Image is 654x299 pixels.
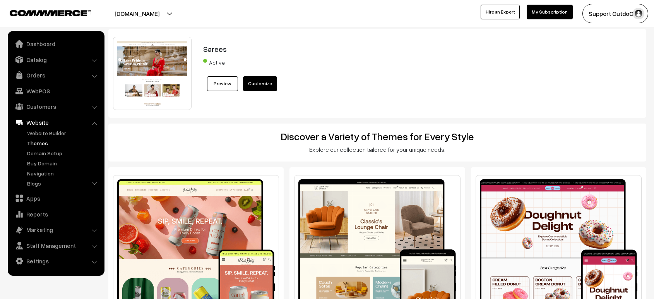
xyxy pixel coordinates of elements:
a: COMMMERCE [10,8,77,17]
a: Website [10,115,102,129]
h3: Sarees [203,45,597,53]
a: Customize [243,76,277,91]
h2: Discover a Variety of Themes for Every Style [114,131,641,143]
button: Support OutdoC… [582,4,648,23]
img: COMMMERCE [10,10,91,16]
a: My Subscription [527,5,573,19]
a: Marketing [10,223,102,237]
a: Orders [10,68,102,82]
a: Navigation [25,169,102,177]
a: Customers [10,100,102,113]
a: Reports [10,207,102,221]
a: Dashboard [10,37,102,51]
a: Settings [10,254,102,268]
h3: Explore our collection tailored for your unique needs. [114,146,641,153]
img: Sarees [113,37,192,110]
a: Preview [207,76,238,91]
a: Apps [10,191,102,205]
span: Active [203,57,242,67]
a: Domain Setup [25,149,102,157]
a: WebPOS [10,84,102,98]
a: Buy Domain [25,159,102,167]
button: [DOMAIN_NAME] [87,4,187,23]
a: Hire an Expert [481,5,520,19]
a: Website Builder [25,129,102,137]
a: Catalog [10,53,102,67]
img: user [633,8,644,19]
a: Blogs [25,179,102,187]
a: Staff Management [10,239,102,253]
a: Themes [25,139,102,147]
